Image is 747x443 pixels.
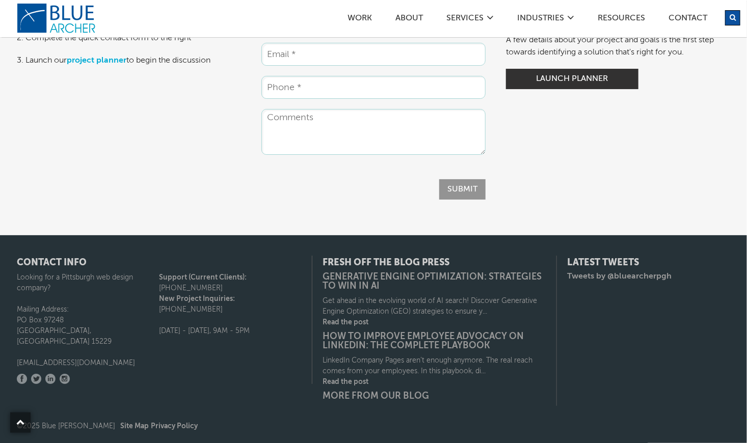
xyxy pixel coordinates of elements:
[17,304,159,347] p: Mailing Address: PO Box 97248 [GEOGRAPHIC_DATA], [GEOGRAPHIC_DATA] 15229
[159,272,302,294] p: [PHONE_NUMBER]
[323,272,546,291] a: Generative Engine Optimization: Strategies to Win in AI
[17,32,241,44] p: 2. Complete the quick contact form to the right
[395,14,423,25] a: ABOUT
[323,392,546,401] a: More from our blog
[323,258,546,267] h4: Fresh Off the Blog Press
[506,34,730,59] p: A few details about your project and goals is the first step towards identifying a solution that'...
[45,374,56,384] a: LinkedIn
[31,374,41,384] a: Twitter
[159,295,235,302] strong: New Project Inquiries:
[506,69,638,89] a: Launch Planner
[60,374,70,384] a: Instagram
[17,358,159,369] p: [EMAIL_ADDRESS][DOMAIN_NAME]
[151,423,198,430] a: Privacy Policy
[668,14,708,25] a: Contact
[597,14,646,25] a: Resources
[323,296,546,317] p: Get ahead in the evolving world of AI search! Discover Generative Engine Optimization (GEO) strat...
[17,374,27,384] a: Facebook
[323,377,546,387] a: Read the post
[120,423,149,430] a: Site Map
[446,14,484,25] a: SERVICES
[567,272,672,281] a: Tweets by @bluearcherpgh
[347,14,372,25] a: Work
[159,326,302,337] p: [DATE] - [DATE], 9AM - 5PM
[261,43,486,66] input: Email *
[17,54,241,67] p: 3. Launch our to begin the discussion
[567,258,730,267] h4: Latest Tweets
[261,76,486,99] input: Phone *
[323,332,546,350] a: How to Improve Employee Advocacy on LinkedIn: The Complete Playbook
[517,14,565,25] a: Industries
[17,272,159,294] p: Looking for a Pittsburgh web design company?
[17,423,198,430] span: ©2025 Blue [PERSON_NAME]
[17,3,98,34] a: logo
[17,258,302,267] h4: CONTACT INFO
[159,274,247,281] strong: Support (Current Clients):
[323,355,546,377] p: LinkedIn Company Pages aren’t enough anymore. The real reach comes from your employees. In this p...
[323,317,546,328] a: Read the post
[159,294,302,315] p: [PHONE_NUMBER]
[67,57,126,65] a: project planner
[439,179,486,200] input: Submit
